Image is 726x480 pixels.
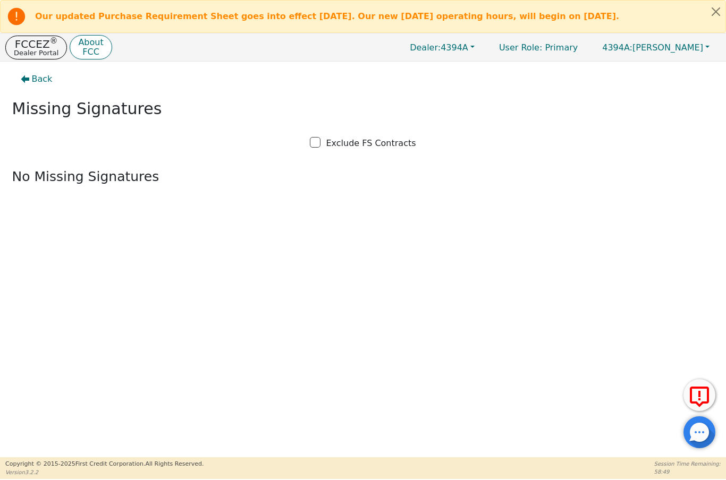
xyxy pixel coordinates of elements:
[14,49,58,56] p: Dealer Portal
[50,36,58,46] sup: ®
[706,1,725,22] button: Close alert
[654,468,721,476] p: 58:49
[35,11,619,21] b: Our updated Purchase Requirement Sheet goes into effect [DATE]. Our new [DATE] operating hours, w...
[14,39,58,49] p: FCCEZ
[591,39,721,56] button: 4394A:[PERSON_NAME]
[5,36,67,59] button: FCCEZ®Dealer Portal
[145,460,204,467] span: All Rights Reserved.
[488,37,588,58] p: Primary
[683,379,715,411] button: Report Error to FCC
[410,42,441,53] span: Dealer:
[5,468,204,476] p: Version 3.2.2
[12,99,714,118] h2: Missing Signatures
[32,73,53,85] span: Back
[488,37,588,58] a: User Role: Primary
[602,42,632,53] span: 4394A:
[78,38,103,47] p: About
[5,460,204,469] p: Copyright © 2015- 2025 First Credit Corporation.
[410,42,468,53] span: 4394A
[70,35,112,60] button: AboutFCC
[602,42,703,53] span: [PERSON_NAME]
[326,137,416,150] p: Exclude FS Contracts
[654,460,721,468] p: Session Time Remaining:
[12,67,61,91] button: Back
[78,48,103,56] p: FCC
[399,39,486,56] button: Dealer:4394A
[499,42,542,53] span: User Role :
[12,167,714,187] p: No Missing Signatures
